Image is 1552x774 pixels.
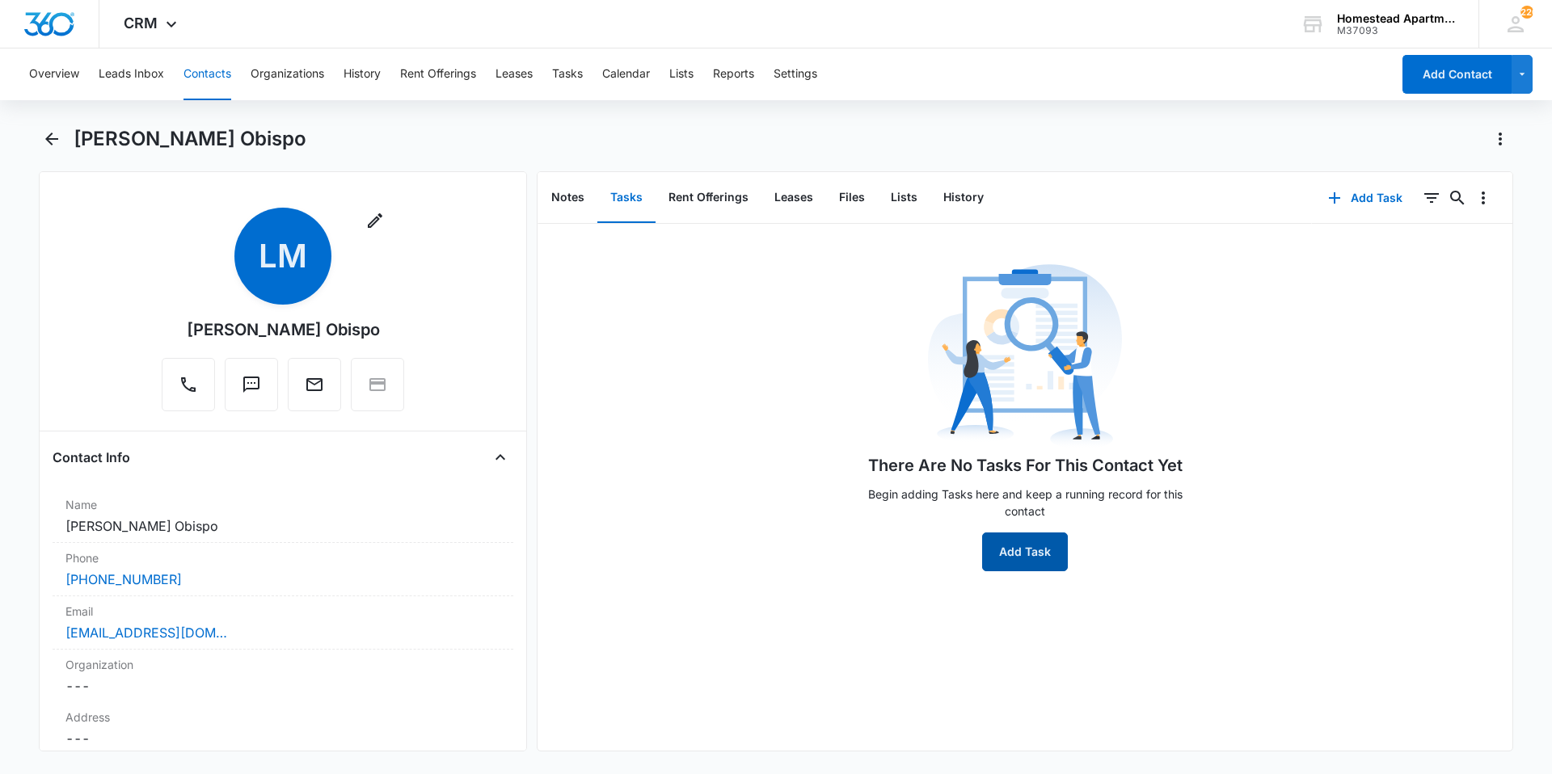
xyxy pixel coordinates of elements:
button: Email [288,358,341,411]
h1: There Are No Tasks For This Contact Yet [868,453,1183,477]
span: 220 [1520,6,1533,19]
span: CRM [124,15,158,32]
span: LM [234,208,331,305]
div: Email[EMAIL_ADDRESS][DOMAIN_NAME] [53,596,513,650]
button: Call [162,358,215,411]
button: Actions [1487,126,1513,152]
a: Text [225,383,278,397]
button: Leases [496,48,533,100]
h4: Contact Info [53,448,130,467]
button: Notes [538,173,597,223]
button: Add Task [982,532,1068,571]
button: Lists [878,173,930,223]
div: account name [1337,12,1455,25]
a: Email [288,383,341,397]
a: Call [162,383,215,397]
img: No Data [928,259,1122,453]
div: account id [1337,25,1455,36]
button: History [930,173,997,223]
div: Address--- [53,702,513,755]
button: Files [826,173,878,223]
label: Name [65,496,500,513]
button: Reports [713,48,754,100]
button: Calendar [602,48,650,100]
button: Text [225,358,278,411]
button: Rent Offerings [656,173,761,223]
p: Begin adding Tasks here and keep a running record for this contact [855,486,1195,520]
button: Add Task [1312,179,1419,217]
label: Organization [65,656,500,673]
dd: --- [65,729,500,748]
div: Organization--- [53,650,513,702]
button: History [344,48,381,100]
a: [EMAIL_ADDRESS][DOMAIN_NAME] [65,623,227,642]
button: Leases [761,173,826,223]
button: Tasks [552,48,583,100]
div: Name[PERSON_NAME] Obispo [53,490,513,543]
a: [PHONE_NUMBER] [65,570,182,589]
button: Filters [1419,185,1444,211]
button: Overflow Menu [1470,185,1496,211]
dd: --- [65,676,500,696]
div: Phone[PHONE_NUMBER] [53,543,513,596]
div: notifications count [1520,6,1533,19]
dd: [PERSON_NAME] Obispo [65,516,500,536]
button: Back [39,126,64,152]
button: Tasks [597,173,656,223]
button: Organizations [251,48,324,100]
button: Rent Offerings [400,48,476,100]
button: Leads Inbox [99,48,164,100]
button: Settings [774,48,817,100]
button: Close [487,444,513,470]
div: [PERSON_NAME] Obispo [187,318,380,342]
button: Lists [669,48,694,100]
button: Add Contact [1402,55,1512,94]
h1: [PERSON_NAME] Obispo [74,127,306,151]
label: Email [65,603,500,620]
button: Search... [1444,185,1470,211]
button: Overview [29,48,79,100]
button: Contacts [183,48,231,100]
label: Address [65,709,500,726]
label: Phone [65,549,500,566]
